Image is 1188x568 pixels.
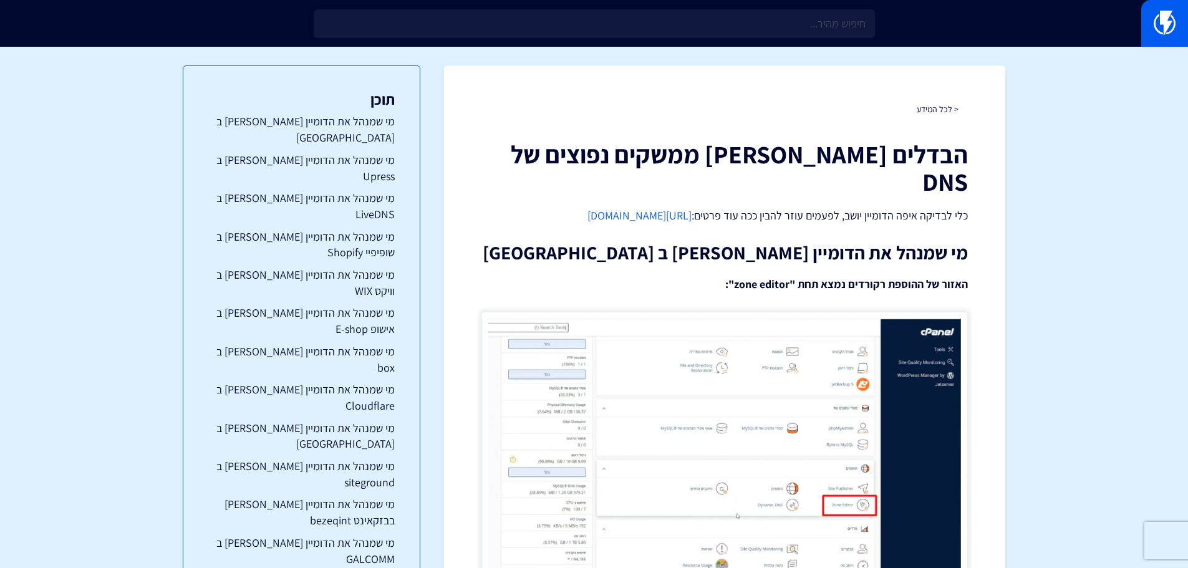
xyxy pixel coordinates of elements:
input: חיפוש מהיר... [314,9,875,38]
a: מי שמנהל את הדומיין [PERSON_NAME] ב וויקס WIX [208,267,395,299]
h1: הבדלים [PERSON_NAME] ממשקים נפוצים של DNS [481,140,968,195]
a: מי שמנהל את הדומיין [PERSON_NAME] ב siteground [208,458,395,490]
a: מי שמנהל את הדומיין [PERSON_NAME] ב [GEOGRAPHIC_DATA] [208,420,395,452]
p: כלי לבדיקה איפה הדומיין יושב, לפעמים עוזר להבין ככה עוד פרטים: [481,208,968,224]
a: מי שמנהל את הדומיין [PERSON_NAME] ב [GEOGRAPHIC_DATA] [208,113,395,145]
a: [URL][DOMAIN_NAME] [587,208,692,223]
h2: מי שמנהל את הדומיין [PERSON_NAME] ב [GEOGRAPHIC_DATA] [481,243,968,263]
a: מי שמנהל את הדומיין [PERSON_NAME] ב Upress [208,152,395,184]
a: מי שמנהל את הדומיין [PERSON_NAME] בבזקאינט bezeqint [208,496,395,528]
strong: האזור של ההוספת רקורדים נמצא תחת "zone editor": [725,277,968,291]
a: מי שמנהל את הדומיין [PERSON_NAME] ב box [208,344,395,375]
a: מי שמנהל את הדומיין [PERSON_NAME] ב LiveDNS [208,190,395,222]
a: מי שמנהל את הדומיין [PERSON_NAME] ב שופיפיי Shopify [208,229,395,261]
a: מי שמנהל את הדומיין [PERSON_NAME] ב GALCOMM [208,535,395,567]
a: < לכל המידע [917,103,959,115]
a: מי שמנהל את הדומיין [PERSON_NAME] ב Cloudflare [208,382,395,413]
h3: תוכן [208,91,395,107]
a: מי שמנהל את הדומיין [PERSON_NAME] ב אישופ E-shop [208,305,395,337]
